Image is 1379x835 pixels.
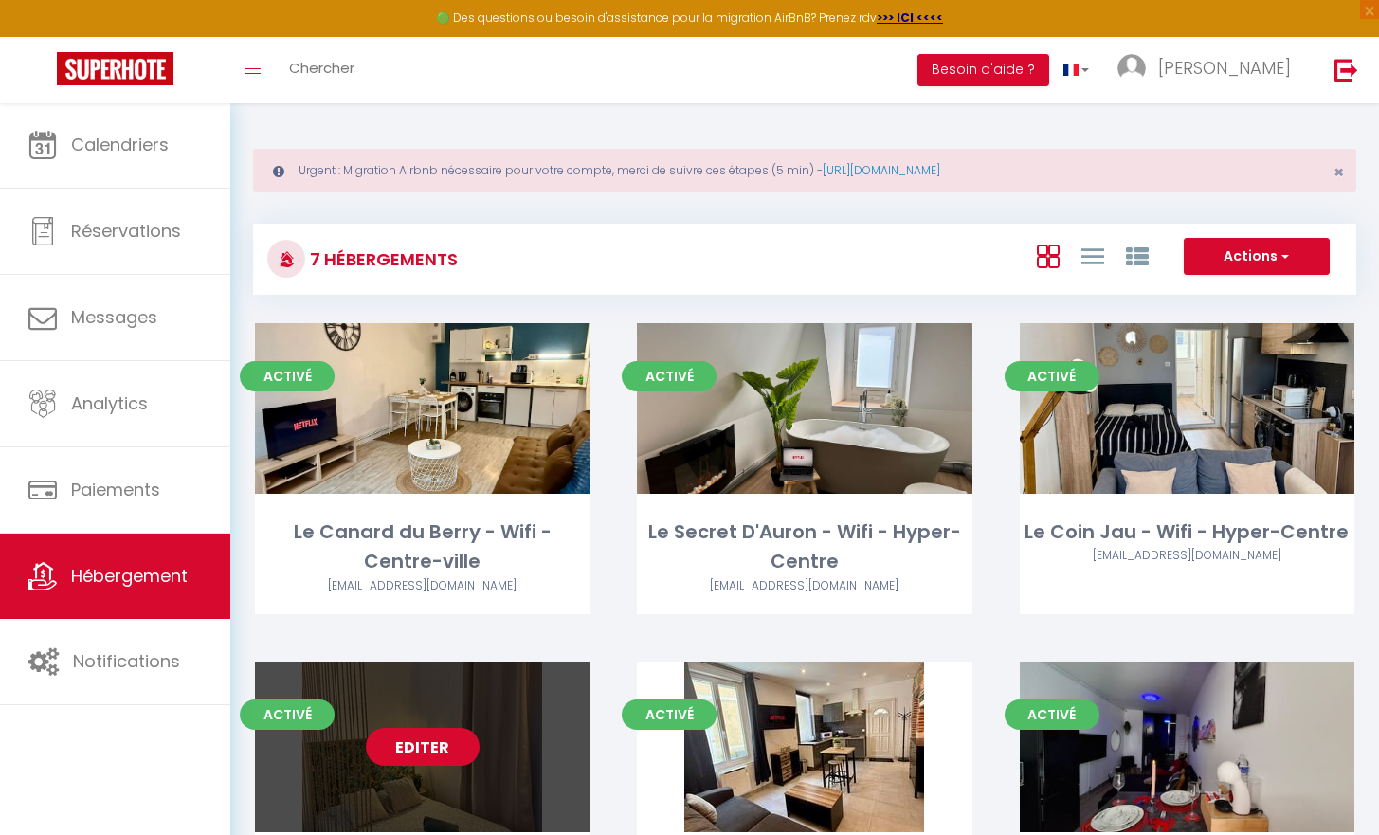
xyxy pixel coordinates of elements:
[1334,164,1344,181] button: Close
[1334,58,1358,82] img: logout
[1081,240,1104,271] a: Vue en Liste
[877,9,943,26] a: >>> ICI <<<<
[253,149,1356,192] div: Urgent : Migration Airbnb nécessaire pour votre compte, merci de suivre ces étapes (5 min) -
[622,361,717,391] span: Activé
[275,37,369,103] a: Chercher
[366,728,480,766] a: Editer
[71,305,157,329] span: Messages
[637,577,971,595] div: Airbnb
[71,219,181,243] span: Réservations
[1103,37,1315,103] a: ... [PERSON_NAME]
[1126,240,1149,271] a: Vue par Groupe
[71,478,160,501] span: Paiements
[917,54,1049,86] button: Besoin d'aide ?
[1037,240,1060,271] a: Vue en Box
[240,361,335,391] span: Activé
[57,52,173,85] img: Super Booking
[73,649,180,673] span: Notifications
[240,699,335,730] span: Activé
[637,517,971,577] div: Le Secret D'Auron - Wifi - Hyper-Centre
[305,238,458,281] h3: 7 Hébergements
[1184,238,1330,276] button: Actions
[71,564,188,588] span: Hébergement
[1020,517,1354,547] div: Le Coin Jau - Wifi - Hyper-Centre
[71,391,148,415] span: Analytics
[1334,160,1344,184] span: ×
[71,133,169,156] span: Calendriers
[255,577,590,595] div: Airbnb
[289,58,354,78] span: Chercher
[1117,54,1146,82] img: ...
[1005,699,1099,730] span: Activé
[1158,56,1291,80] span: [PERSON_NAME]
[622,699,717,730] span: Activé
[1020,547,1354,565] div: Airbnb
[255,517,590,577] div: Le Canard du Berry - Wifi - Centre-ville
[823,162,940,178] a: [URL][DOMAIN_NAME]
[1005,361,1099,391] span: Activé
